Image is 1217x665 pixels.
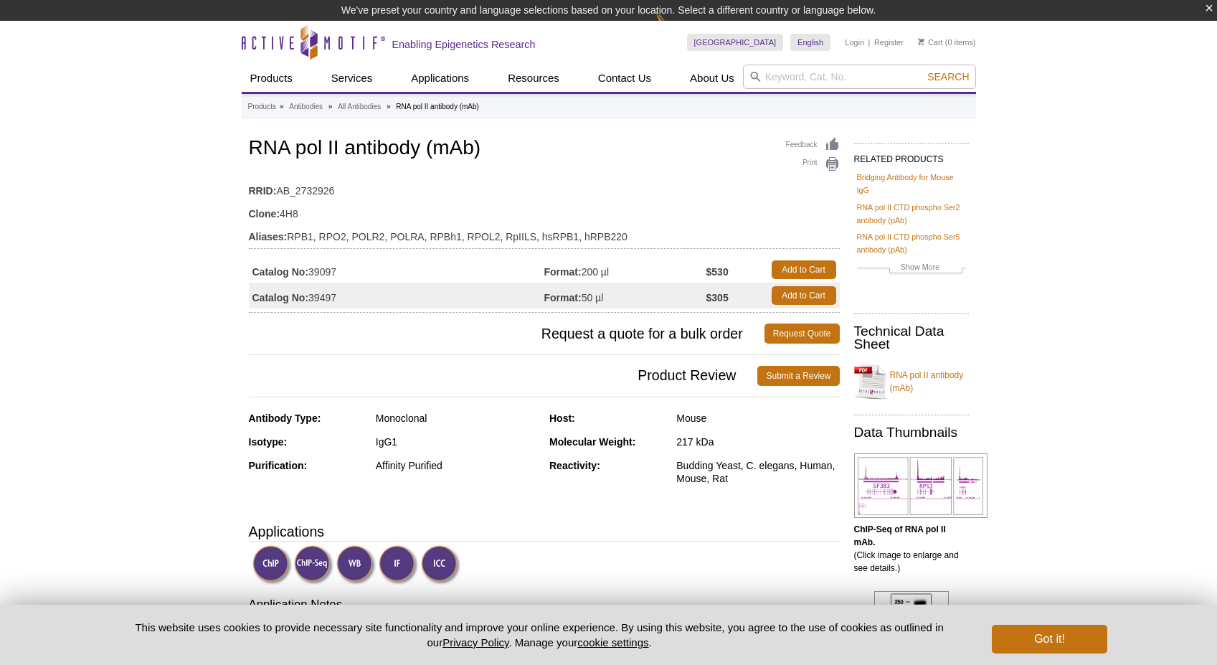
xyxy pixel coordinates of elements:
[706,265,729,278] strong: $530
[549,460,600,471] strong: Reactivity:
[676,459,839,485] div: Budding Yeast, C. elegans, Human, Mouse, Rat
[294,545,333,585] img: ChIP-Seq Validated
[544,257,706,283] td: 200 µl
[786,137,840,153] a: Feedback
[918,34,976,51] li: (0 items)
[874,37,904,47] a: Register
[379,545,418,585] img: Immunofluorescence Validated
[544,265,582,278] strong: Format:
[442,636,508,649] a: Privacy Policy
[786,156,840,172] a: Print
[706,291,729,304] strong: $305
[242,65,301,92] a: Products
[854,360,969,403] a: RNA pol II antibody (mAb)
[376,412,539,425] div: Monoclonal
[323,65,382,92] a: Services
[249,521,840,542] h3: Applications
[249,436,288,448] strong: Isotype:
[681,65,743,92] a: About Us
[589,65,660,92] a: Contact Us
[252,265,309,278] strong: Catalog No:
[338,100,381,113] a: All Antibodies
[248,100,276,113] a: Products
[854,143,969,169] h2: RELATED PRODUCTS
[280,103,284,110] li: »
[857,260,966,277] a: Show More
[392,38,536,51] h2: Enabling Epigenetics Research
[992,625,1107,654] button: Got it!
[421,545,460,585] img: Immunocytochemistry Validated
[249,207,280,220] strong: Clone:
[249,230,288,243] strong: Aliases:
[857,171,966,197] a: Bridging Antibody for Mouse IgG
[396,103,479,110] li: RNA pol II antibody (mAb)
[249,366,758,386] span: Product Review
[249,412,321,424] strong: Antibody Type:
[764,324,840,344] a: Request Quote
[854,524,946,547] b: ChIP-Seq of RNA pol II mAb.
[676,412,839,425] div: Mouse
[376,459,539,472] div: Affinity Purified
[655,11,693,44] img: Change Here
[252,545,292,585] img: ChIP Validated
[772,286,836,305] a: Add to Cart
[868,34,871,51] li: |
[854,325,969,351] h2: Technical Data Sheet
[854,453,988,518] img: RNA pol II antibody (mAb) tested by ChIP-Seq.
[328,103,333,110] li: »
[336,545,376,585] img: Western Blot Validated
[249,222,840,245] td: RPB1, RPO2, POLR2, POLRA, RPBh1, RPOL2, RpIILS, hsRPB1, hRPB220
[854,523,969,575] p: (Click image to enlarge and see details.)
[577,636,648,649] button: cookie settings
[854,426,969,439] h2: Data Thumbnails
[376,435,539,448] div: IgG1
[249,257,544,283] td: 39097
[790,34,830,51] a: English
[544,291,582,304] strong: Format:
[249,184,277,197] strong: RRID:
[249,199,840,222] td: 4H8
[857,201,966,227] a: RNA pol II CTD phospho Ser2 antibody (pAb)
[249,596,840,616] h3: Application Notes
[110,620,969,650] p: This website uses cookies to provide necessary site functionality and improve your online experie...
[923,70,973,83] button: Search
[772,260,836,279] a: Add to Cart
[757,366,839,386] a: Submit a Review
[676,435,839,448] div: 217 kDa
[402,65,478,92] a: Applications
[857,230,966,256] a: RNA pol II CTD phospho Ser5 antibody (pAb)
[249,324,764,344] span: Request a quote for a bulk order
[249,137,840,161] h1: RNA pol II antibody (mAb)
[927,71,969,82] span: Search
[249,460,308,471] strong: Purification:
[549,412,575,424] strong: Host:
[918,38,924,45] img: Your Cart
[743,65,976,89] input: Keyword, Cat. No.
[387,103,391,110] li: »
[845,37,864,47] a: Login
[249,176,840,199] td: AB_2732926
[687,34,784,51] a: [GEOGRAPHIC_DATA]
[549,436,635,448] strong: Molecular Weight:
[918,37,943,47] a: Cart
[289,100,323,113] a: Antibodies
[252,291,309,304] strong: Catalog No:
[249,283,544,308] td: 39497
[499,65,568,92] a: Resources
[544,283,706,308] td: 50 µl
